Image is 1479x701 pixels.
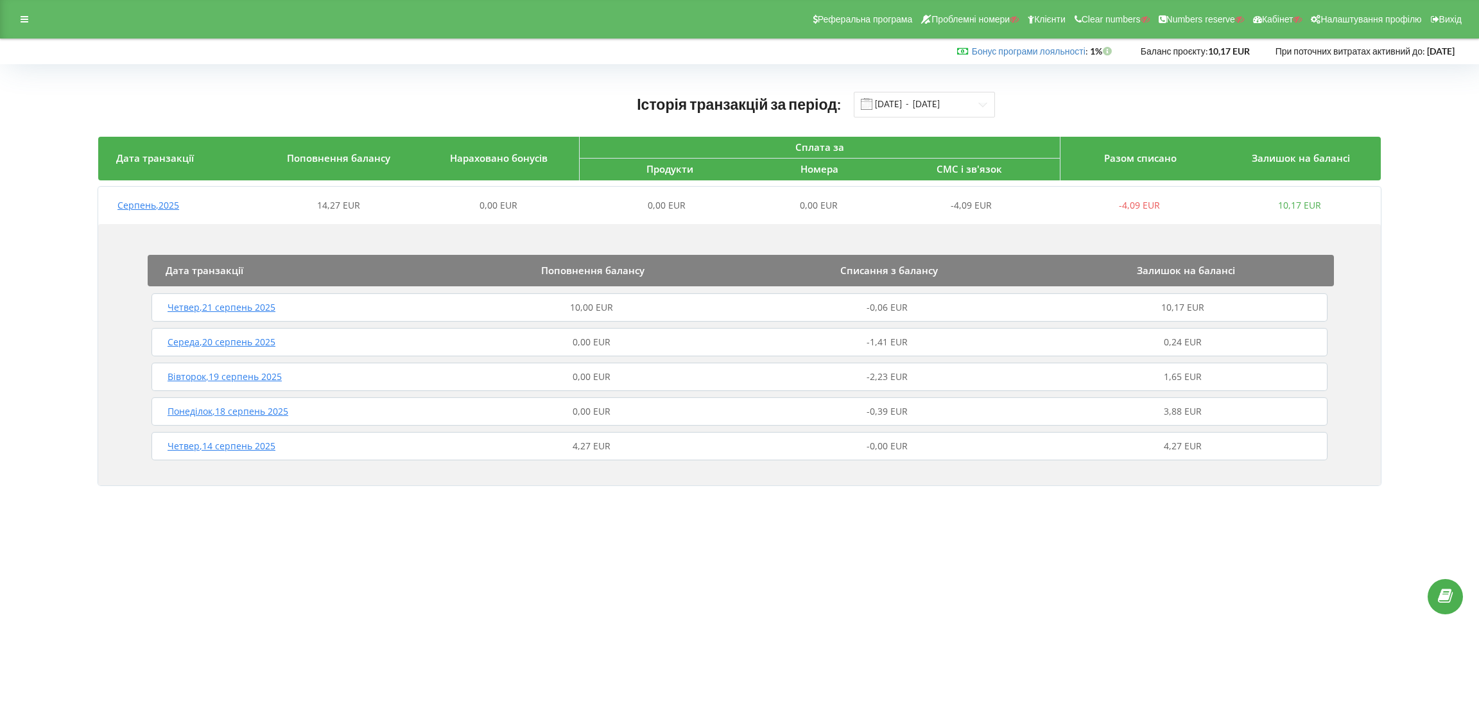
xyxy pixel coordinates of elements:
span: 0,24 EUR [1164,336,1202,348]
span: Четвер , 21 серпень 2025 [168,301,275,313]
a: Бонус програми лояльності [972,46,1085,56]
span: 10,17 EUR [1278,199,1321,211]
span: Кабінет [1262,14,1293,24]
span: Серпень , 2025 [117,199,179,211]
span: Clear numbers [1082,14,1141,24]
span: 3,88 EUR [1164,405,1202,417]
span: Історія транзакцій за період: [637,95,841,113]
span: Проблемні номери [931,14,1010,24]
span: Дата транзакції [166,264,243,277]
strong: 10,17 EUR [1208,46,1250,56]
span: Дата транзакції [116,151,194,164]
span: -4,09 EUR [951,199,992,211]
span: 4,27 EUR [573,440,610,452]
span: Клієнти [1034,14,1066,24]
span: Середа , 20 серпень 2025 [168,336,275,348]
span: Номера [800,162,838,175]
span: Сплата за [795,141,844,153]
span: Баланс проєкту: [1141,46,1208,56]
span: Numbers reserve [1166,14,1235,24]
span: 0,00 EUR [800,199,838,211]
span: 1,65 EUR [1164,370,1202,383]
span: 0,00 EUR [573,336,610,348]
span: -1,41 EUR [867,336,908,348]
span: Поповнення балансу [287,151,390,164]
span: Четвер , 14 серпень 2025 [168,440,275,452]
span: Понеділок , 18 серпень 2025 [168,405,288,417]
span: -2,23 EUR [867,370,908,383]
span: Реферальна програма [818,14,913,24]
span: 0,00 EUR [480,199,517,211]
span: Поповнення балансу [541,264,644,277]
span: 4,27 EUR [1164,440,1202,452]
span: -0,39 EUR [867,405,908,417]
span: Налаштування профілю [1320,14,1421,24]
strong: 1% [1090,46,1115,56]
span: 0,00 EUR [573,370,610,383]
span: 14,27 EUR [317,199,360,211]
span: 0,00 EUR [573,405,610,417]
span: 10,17 EUR [1161,301,1204,313]
span: Залишок на балансі [1252,151,1350,164]
span: -4,09 EUR [1119,199,1160,211]
span: Вихід [1439,14,1462,24]
span: Залишок на балансі [1137,264,1235,277]
span: -0,06 EUR [867,301,908,313]
span: Вівторок , 19 серпень 2025 [168,370,282,383]
span: -0,00 EUR [867,440,908,452]
span: : [972,46,1088,56]
strong: [DATE] [1427,46,1455,56]
span: Нараховано бонусів [450,151,548,164]
span: При поточних витратах активний до: [1276,46,1425,56]
span: 10,00 EUR [570,301,613,313]
span: Разом списано [1104,151,1177,164]
span: 0,00 EUR [648,199,686,211]
span: Продукти [646,162,693,175]
span: Списання з балансу [840,264,938,277]
span: СМС і зв'язок [937,162,1002,175]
